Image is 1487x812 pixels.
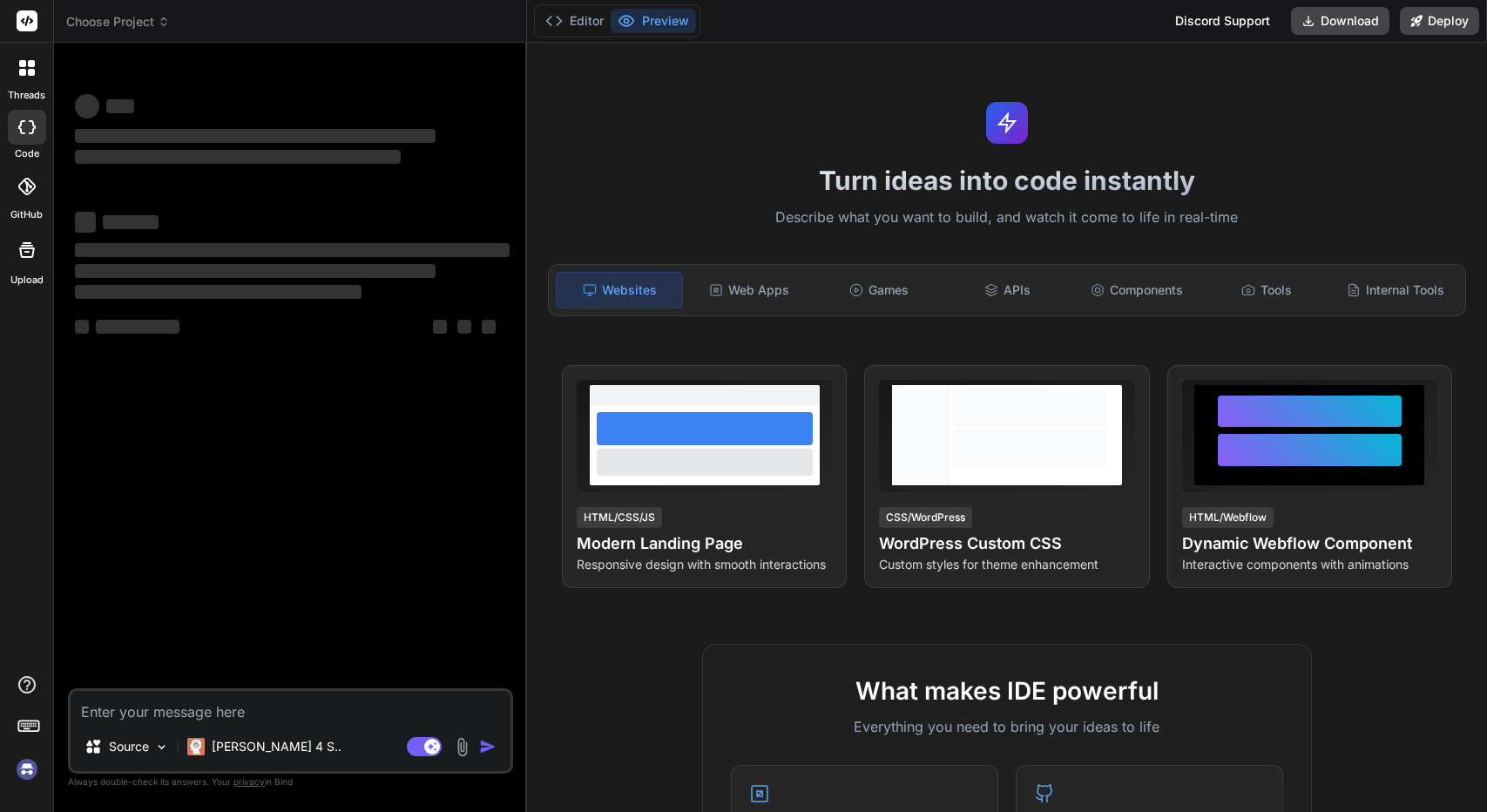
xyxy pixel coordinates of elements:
[577,556,832,573] p: Responsive design with smooth interactions
[1333,272,1458,308] div: Internal Tools
[879,507,972,528] div: CSS/WordPress
[75,285,362,299] span: ‌
[452,737,472,757] img: attachment
[106,99,134,113] span: ‌
[945,272,1071,308] div: APIs
[731,716,1283,737] p: Everything you need to bring your ideas to life
[1074,272,1200,308] div: Components
[109,738,149,755] p: Source
[537,206,1477,229] p: Describe what you want to build, and watch it come to life in real-time
[103,215,159,229] span: ‌
[68,774,513,790] p: Always double-check its answers. Your in Bind
[75,129,436,143] span: ‌
[12,754,42,784] img: signin
[1182,531,1437,556] h4: Dynamic Webflow Component
[1182,507,1274,528] div: HTML/Webflow
[75,212,96,233] span: ‌
[731,673,1283,709] h2: What makes IDE powerful
[538,9,611,33] button: Editor
[1400,7,1479,35] button: Deploy
[75,264,436,278] span: ‌
[15,146,39,161] label: code
[66,13,170,30] span: Choose Project
[187,738,205,755] img: Claude 4 Sonnet
[154,740,169,754] img: Pick Models
[879,556,1134,573] p: Custom styles for theme enhancement
[212,738,341,755] p: [PERSON_NAME] 4 S..
[611,9,696,33] button: Preview
[457,320,471,334] span: ‌
[75,94,99,118] span: ‌
[75,320,89,334] span: ‌
[482,320,496,334] span: ‌
[537,165,1477,196] h1: Turn ideas into code instantly
[1203,272,1328,308] div: Tools
[1165,7,1281,35] div: Discord Support
[686,272,812,308] div: Web Apps
[879,531,1134,556] h4: WordPress Custom CSS
[233,776,265,787] span: privacy
[577,531,832,556] h4: Modern Landing Page
[96,320,179,334] span: ‌
[75,243,510,257] span: ‌
[433,320,447,334] span: ‌
[10,207,43,222] label: GitHub
[1291,7,1389,35] button: Download
[1182,556,1437,573] p: Interactive components with animations
[75,150,401,164] span: ‌
[8,88,45,103] label: threads
[10,273,44,288] label: Upload
[479,738,497,755] img: icon
[815,272,941,308] div: Games
[577,507,662,528] div: HTML/CSS/JS
[556,272,683,308] div: Websites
